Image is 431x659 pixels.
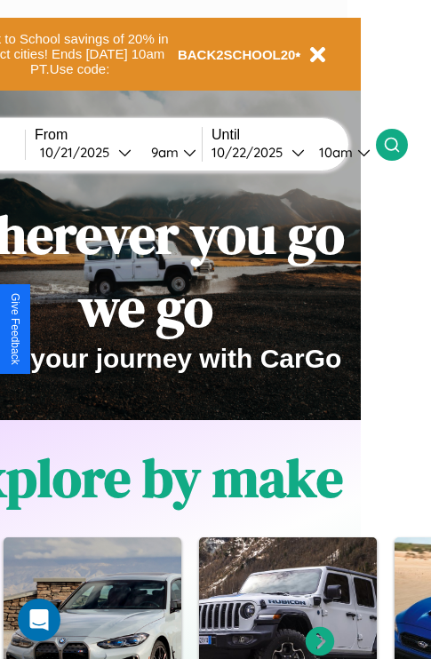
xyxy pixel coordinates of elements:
div: 10am [310,144,357,161]
button: 10/21/2025 [35,143,137,162]
label: From [35,127,202,143]
div: Open Intercom Messenger [18,599,60,641]
button: 9am [137,143,202,162]
div: 10 / 22 / 2025 [212,144,291,161]
div: 9am [142,144,183,161]
label: Until [212,127,376,143]
div: 10 / 21 / 2025 [40,144,118,161]
button: 10am [305,143,376,162]
div: Give Feedback [9,293,21,365]
b: BACK2SCHOOL20 [178,47,296,62]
